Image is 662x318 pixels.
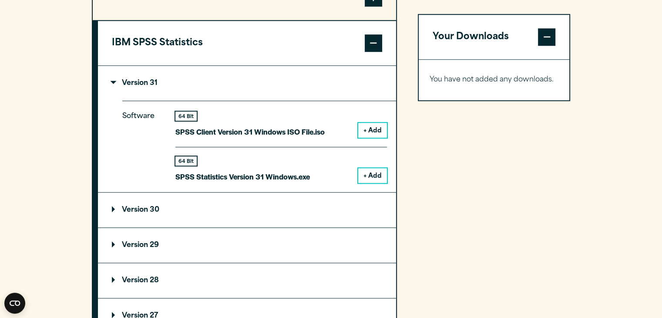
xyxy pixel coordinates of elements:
[112,80,158,87] p: Version 31
[358,123,387,138] button: + Add
[98,21,396,65] button: IBM SPSS Statistics
[430,74,559,86] p: You have not added any downloads.
[112,206,159,213] p: Version 30
[4,293,25,314] button: Open CMP widget
[175,156,197,166] div: 64 Bit
[419,15,570,59] button: Your Downloads
[98,228,396,263] summary: Version 29
[419,59,570,100] div: Your Downloads
[175,170,310,183] p: SPSS Statistics Version 31 Windows.exe
[175,112,197,121] div: 64 Bit
[112,277,159,284] p: Version 28
[98,193,396,227] summary: Version 30
[98,66,396,101] summary: Version 31
[358,168,387,183] button: + Add
[98,263,396,298] summary: Version 28
[112,242,159,249] p: Version 29
[175,125,325,138] p: SPSS Client Version 31 Windows ISO File.iso
[122,110,161,176] p: Software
